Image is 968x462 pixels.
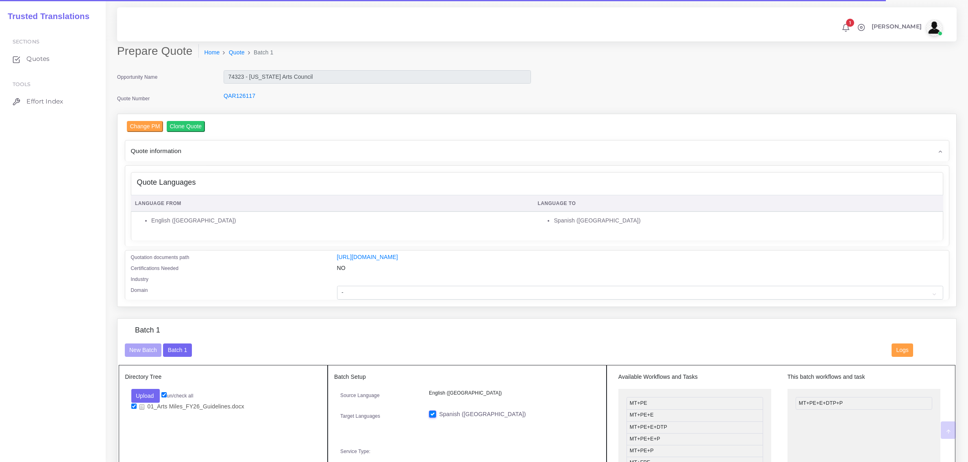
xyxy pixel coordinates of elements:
h2: Prepare Quote [117,44,199,58]
label: Quote Number [117,95,150,102]
h2: Trusted Translations [2,11,89,21]
a: Batch 1 [163,346,191,353]
a: Home [204,48,220,57]
span: Quote information [131,146,182,155]
span: 1 [846,19,854,27]
a: Quote [229,48,245,57]
button: New Batch [125,343,162,357]
h4: Batch 1 [135,326,160,335]
span: Effort Index [26,97,63,106]
div: Quote information [125,140,949,161]
li: MT+PE+E+P [626,433,763,445]
a: Trusted Translations [2,10,89,23]
span: Tools [13,81,31,87]
label: un/check all [161,392,193,399]
input: Change PM [127,121,163,132]
span: Quotes [26,54,50,63]
a: New Batch [125,346,162,353]
a: QAR126117 [224,93,255,99]
input: un/check all [161,392,167,397]
li: MT+PE+E+DTP+P [796,397,932,410]
th: Language To [533,195,943,212]
label: Certifications Needed [131,265,179,272]
label: Opportunity Name [117,73,158,81]
img: avatar [926,19,942,36]
li: Batch 1 [245,48,274,57]
h5: Directory Tree [125,373,322,380]
input: Clone Quote [167,121,205,132]
h5: Batch Setup [334,373,600,380]
li: MT+PE+E+DTP [626,421,763,434]
label: Spanish ([GEOGRAPHIC_DATA]) [439,410,526,419]
h5: Available Workflows and Tasks [618,373,771,380]
button: Batch 1 [163,343,191,357]
li: MT+PE+P [626,445,763,457]
h4: Quote Languages [137,178,196,187]
label: Source Language [340,392,380,399]
div: NO [331,264,949,275]
button: Upload [131,389,160,403]
a: 01_Arts Miles_FY26_Guidelines.docx [137,403,247,410]
label: Industry [131,276,149,283]
span: [PERSON_NAME] [872,24,922,29]
li: MT+PE+E [626,409,763,421]
span: Logs [896,347,909,353]
p: English ([GEOGRAPHIC_DATA]) [429,389,594,397]
label: Quotation documents path [131,254,189,261]
li: MT+PE [626,397,763,410]
a: Effort Index [6,93,100,110]
th: Language From [131,195,533,212]
a: [PERSON_NAME]avatar [868,19,945,36]
label: Domain [131,287,148,294]
a: Quotes [6,50,100,67]
li: English ([GEOGRAPHIC_DATA]) [151,216,529,225]
h5: This batch workflows and task [787,373,940,380]
li: Spanish ([GEOGRAPHIC_DATA]) [554,216,939,225]
label: Target Languages [340,412,380,420]
label: Service Type: [340,448,370,455]
span: Sections [13,39,39,45]
a: [URL][DOMAIN_NAME] [337,254,398,260]
a: 1 [839,23,853,32]
button: Logs [892,343,913,357]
